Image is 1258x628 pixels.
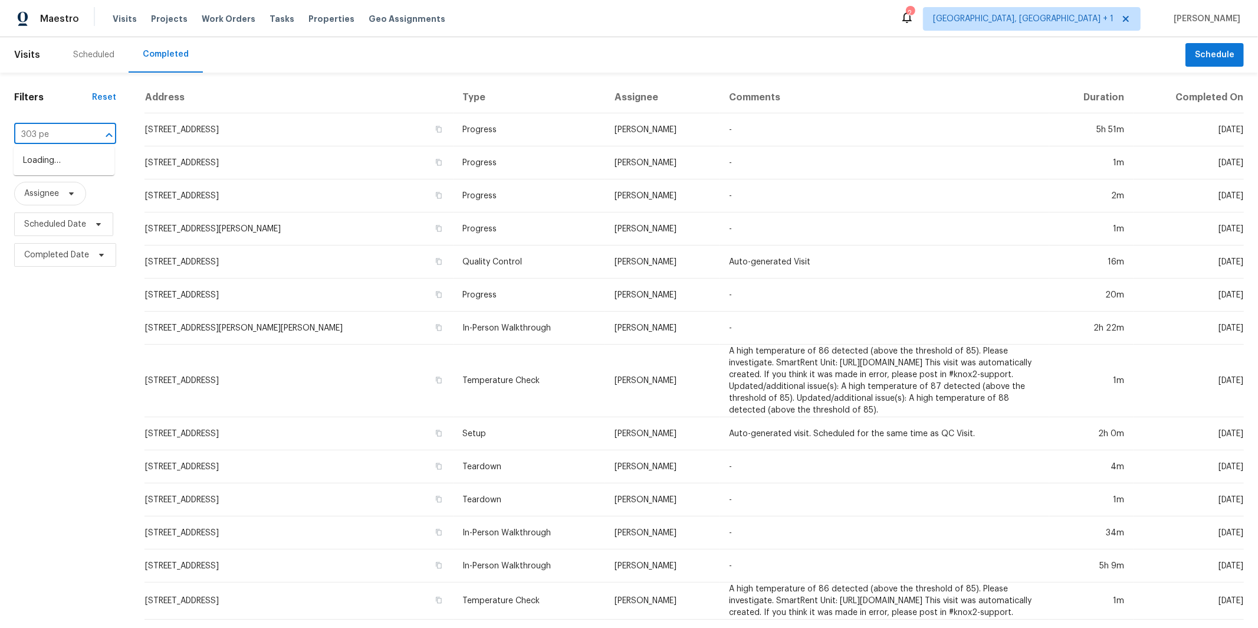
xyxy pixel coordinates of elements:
[605,345,720,417] td: [PERSON_NAME]
[433,256,444,267] button: Copy Address
[433,190,444,201] button: Copy Address
[14,42,40,68] span: Visits
[605,450,720,483] td: [PERSON_NAME]
[14,126,83,144] input: Search for an address...
[720,179,1049,212] td: -
[454,417,606,450] td: Setup
[605,212,720,246] td: [PERSON_NAME]
[1134,113,1244,146] td: [DATE]
[605,583,720,620] td: [PERSON_NAME]
[720,549,1049,583] td: -
[720,345,1049,417] td: A high temperature of 86 detected (above the threshold of 85). Please investigate. SmartRent Unit...
[605,246,720,279] td: [PERSON_NAME]
[605,179,720,212] td: [PERSON_NAME]
[454,345,606,417] td: Temperature Check
[1049,113,1134,146] td: 5h 51m
[144,312,454,345] td: [STREET_ADDRESS][PERSON_NAME][PERSON_NAME]
[433,461,444,472] button: Copy Address
[720,82,1049,113] th: Comments
[144,246,454,279] td: [STREET_ADDRESS]
[14,146,114,175] div: Loading…
[144,549,454,583] td: [STREET_ADDRESS]
[720,212,1049,246] td: -
[73,49,114,61] div: Scheduled
[454,312,606,345] td: In-Person Walkthrough
[454,483,606,516] td: Teardown
[1049,549,1134,583] td: 5h 9m
[605,417,720,450] td: [PERSON_NAME]
[1134,549,1244,583] td: [DATE]
[144,279,454,312] td: [STREET_ADDRESS]
[605,113,720,146] td: [PERSON_NAME]
[454,179,606,212] td: Progress
[24,188,59,199] span: Assignee
[605,312,720,345] td: [PERSON_NAME]
[433,527,444,538] button: Copy Address
[1134,82,1244,113] th: Completed On
[720,583,1049,620] td: A high temperature of 86 detected (above the threshold of 85). Please investigate. SmartRent Unit...
[308,13,354,25] span: Properties
[433,428,444,439] button: Copy Address
[1134,312,1244,345] td: [DATE]
[1169,13,1240,25] span: [PERSON_NAME]
[605,82,720,113] th: Assignee
[1134,417,1244,450] td: [DATE]
[143,48,189,60] div: Completed
[1134,146,1244,179] td: [DATE]
[454,516,606,549] td: In-Person Walkthrough
[906,7,914,19] div: 2
[1049,146,1134,179] td: 1m
[433,289,444,300] button: Copy Address
[369,13,445,25] span: Geo Assignments
[1049,450,1134,483] td: 4m
[1049,82,1134,113] th: Duration
[1049,417,1134,450] td: 2h 0m
[1134,345,1244,417] td: [DATE]
[720,279,1049,312] td: -
[720,246,1049,279] td: Auto-generated Visit
[454,450,606,483] td: Teardown
[151,13,188,25] span: Projects
[454,82,606,113] th: Type
[1134,450,1244,483] td: [DATE]
[1134,483,1244,516] td: [DATE]
[454,113,606,146] td: Progress
[1049,279,1134,312] td: 20m
[144,345,454,417] td: [STREET_ADDRESS]
[454,146,606,179] td: Progress
[1134,583,1244,620] td: [DATE]
[605,279,720,312] td: [PERSON_NAME]
[720,146,1049,179] td: -
[144,450,454,483] td: [STREET_ADDRESS]
[144,146,454,179] td: [STREET_ADDRESS]
[144,82,454,113] th: Address
[1049,345,1134,417] td: 1m
[454,549,606,583] td: In-Person Walkthrough
[454,583,606,620] td: Temperature Check
[144,583,454,620] td: [STREET_ADDRESS]
[433,124,444,135] button: Copy Address
[92,91,116,103] div: Reset
[454,212,606,246] td: Progress
[720,312,1049,345] td: -
[720,417,1049,450] td: Auto-generated visit. Scheduled for the same time as QC Visit.
[1134,516,1244,549] td: [DATE]
[933,13,1114,25] span: [GEOGRAPHIC_DATA], [GEOGRAPHIC_DATA] + 1
[605,516,720,549] td: [PERSON_NAME]
[24,249,89,261] span: Completed Date
[113,13,137,25] span: Visits
[1134,179,1244,212] td: [DATE]
[720,516,1049,549] td: -
[433,560,444,571] button: Copy Address
[433,223,444,234] button: Copy Address
[1049,583,1134,620] td: 1m
[144,179,454,212] td: [STREET_ADDRESS]
[1049,312,1134,345] td: 2h 22m
[720,113,1049,146] td: -
[433,375,444,385] button: Copy Address
[433,494,444,505] button: Copy Address
[720,483,1049,516] td: -
[605,483,720,516] td: [PERSON_NAME]
[1049,179,1134,212] td: 2m
[433,157,444,168] button: Copy Address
